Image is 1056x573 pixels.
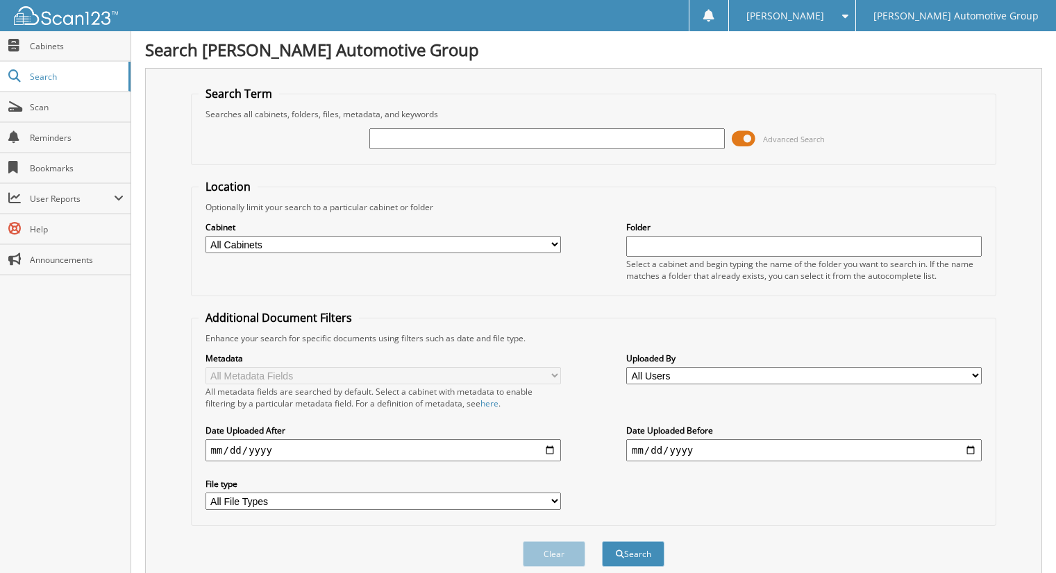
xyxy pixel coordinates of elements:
[206,425,561,436] label: Date Uploaded After
[199,332,989,344] div: Enhance your search for specific documents using filters such as date and file type.
[206,352,561,364] label: Metadata
[199,179,258,194] legend: Location
[30,40,124,52] span: Cabinets
[626,425,982,436] label: Date Uploaded Before
[480,397,498,409] a: here
[626,258,982,282] div: Select a cabinet and begin typing the name of the folder you want to search in. If the name match...
[873,12,1039,20] span: [PERSON_NAME] Automotive Group
[602,541,664,567] button: Search
[206,478,561,490] label: File type
[626,221,982,233] label: Folder
[626,439,982,461] input: end
[987,506,1056,573] iframe: Chat Widget
[30,71,121,83] span: Search
[30,193,114,205] span: User Reports
[746,12,824,20] span: [PERSON_NAME]
[206,439,561,461] input: start
[145,38,1042,61] h1: Search [PERSON_NAME] Automotive Group
[14,6,118,25] img: scan123-logo-white.svg
[763,134,825,144] span: Advanced Search
[30,101,124,113] span: Scan
[30,223,124,235] span: Help
[30,162,124,174] span: Bookmarks
[206,386,561,409] div: All metadata fields are searched by default. Select a cabinet with metadata to enable filtering b...
[626,352,982,364] label: Uploaded By
[199,108,989,120] div: Searches all cabinets, folders, files, metadata, and keywords
[199,310,359,325] legend: Additional Document Filters
[199,201,989,213] div: Optionally limit your search to a particular cabinet or folder
[199,86,279,101] legend: Search Term
[523,541,585,567] button: Clear
[30,132,124,144] span: Reminders
[30,254,124,266] span: Announcements
[206,221,561,233] label: Cabinet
